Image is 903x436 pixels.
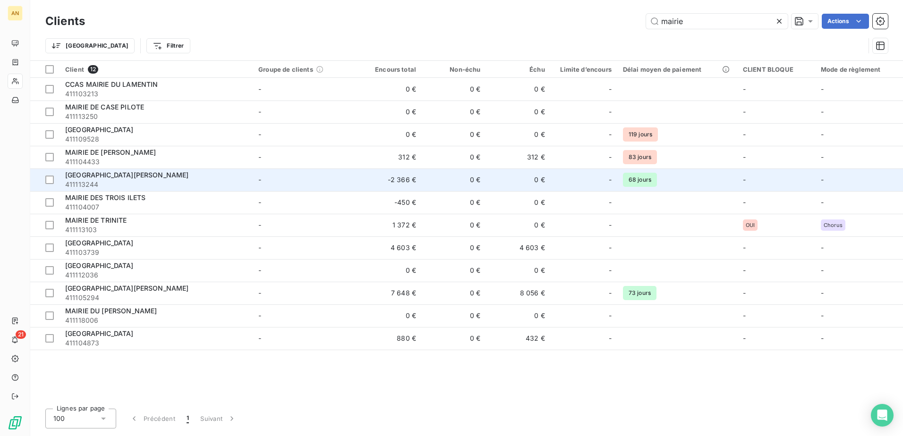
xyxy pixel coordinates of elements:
[258,198,261,206] span: -
[822,14,869,29] button: Actions
[65,148,156,156] span: MAIRIE DE [PERSON_NAME]
[65,225,247,235] span: 411113103
[65,307,157,315] span: MAIRIE DU [PERSON_NAME]
[358,101,422,123] td: 0 €
[422,304,486,327] td: 0 €
[187,414,189,423] span: 1
[422,101,486,123] td: 0 €
[743,198,746,206] span: -
[258,221,261,229] span: -
[609,130,612,139] span: -
[422,259,486,282] td: 0 €
[486,282,550,304] td: 8 056 €
[422,146,486,168] td: 0 €
[65,112,247,121] span: 411113250
[821,66,897,73] div: Mode de règlement
[422,191,486,214] td: 0 €
[258,289,261,297] span: -
[65,293,247,302] span: 411105294
[65,134,247,144] span: 411109528
[623,173,657,187] span: 68 jours
[486,78,550,101] td: 0 €
[821,130,824,138] span: -
[609,311,612,320] span: -
[8,415,23,430] img: Logo LeanPay
[623,127,658,142] span: 119 jours
[821,176,824,184] span: -
[65,248,247,257] span: 411103739
[422,214,486,236] td: 0 €
[743,85,746,93] span: -
[65,239,134,247] span: [GEOGRAPHIC_DATA]
[258,130,261,138] span: -
[65,261,134,269] span: [GEOGRAPHIC_DATA]
[486,146,550,168] td: 312 €
[422,78,486,101] td: 0 €
[358,304,422,327] td: 0 €
[65,103,144,111] span: MAIRIE DE CASE PILOTE
[8,6,23,21] div: AN
[358,214,422,236] td: 1 372 €
[65,157,247,167] span: 411104433
[358,259,422,282] td: 0 €
[821,289,824,297] span: -
[743,243,746,252] span: -
[195,409,242,428] button: Suivant
[358,146,422,168] td: 312 €
[65,89,247,99] span: 411103213
[358,236,422,259] td: 4 603 €
[258,334,261,342] span: -
[358,123,422,146] td: 0 €
[486,236,550,259] td: 4 603 €
[821,266,824,274] span: -
[486,214,550,236] td: 0 €
[609,107,612,117] span: -
[743,334,746,342] span: -
[65,80,158,88] span: CCAS MAIRIE DU LAMENTIN
[609,198,612,207] span: -
[258,108,261,116] span: -
[427,66,480,73] div: Non-échu
[486,259,550,282] td: 0 €
[65,270,247,280] span: 411112036
[45,38,135,53] button: [GEOGRAPHIC_DATA]
[609,266,612,275] span: -
[65,171,189,179] span: [GEOGRAPHIC_DATA][PERSON_NAME]
[358,191,422,214] td: -450 €
[609,288,612,298] span: -
[258,176,261,184] span: -
[743,108,746,116] span: -
[358,168,422,191] td: -2 366 €
[821,311,824,319] span: -
[743,266,746,274] span: -
[556,66,612,73] div: Limite d’encours
[609,243,612,252] span: -
[609,220,612,230] span: -
[358,78,422,101] td: 0 €
[646,14,788,29] input: Rechercher
[821,85,824,93] span: -
[258,243,261,252] span: -
[422,327,486,350] td: 0 €
[743,311,746,319] span: -
[609,84,612,94] span: -
[65,316,247,325] span: 411118006
[422,168,486,191] td: 0 €
[743,289,746,297] span: -
[88,65,98,74] span: 12
[65,66,84,73] span: Client
[363,66,416,73] div: Encours total
[821,334,824,342] span: -
[609,175,612,184] span: -
[358,282,422,304] td: 7 648 €
[65,126,134,134] span: [GEOGRAPHIC_DATA]
[181,409,195,428] button: 1
[258,66,313,73] span: Groupe de clients
[65,193,145,201] span: MAIRIE DES TROIS ILETS
[422,236,486,259] td: 0 €
[746,222,755,228] span: OUI
[492,66,545,73] div: Échu
[609,152,612,162] span: -
[821,198,824,206] span: -
[623,286,656,300] span: 73 jours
